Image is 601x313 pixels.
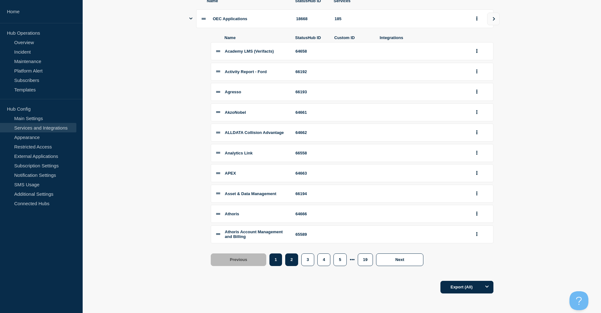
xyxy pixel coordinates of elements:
[481,281,493,293] button: Options
[333,253,346,266] button: 5
[213,16,247,21] span: OEC Applications
[211,253,267,266] button: Previous
[189,9,192,28] button: Show services
[473,107,481,117] button: group actions
[296,171,327,176] div: 64663
[440,281,493,293] button: Export (All)
[487,13,500,25] button: view group
[473,14,481,24] button: group actions
[395,257,404,262] span: Next
[225,229,283,239] span: Athoris Account Management and Billing
[285,253,298,266] button: 2
[296,90,327,94] div: 66193
[473,189,481,199] button: group actions
[296,110,327,115] div: 64661
[225,191,276,196] span: Asset & Data Management
[296,49,327,54] div: 64658
[473,128,481,137] button: group actions
[473,87,481,97] button: group actions
[225,35,288,40] span: Name
[225,171,236,176] span: APEX
[296,130,327,135] div: 64662
[296,232,327,237] div: 65589
[296,69,327,74] div: 66192
[473,168,481,178] button: group actions
[380,35,466,40] span: Integrations
[376,253,423,266] button: Next
[295,35,327,40] span: StatusHub ID
[473,46,481,56] button: group actions
[358,253,373,266] button: 19
[225,130,284,135] span: ALLDATA Collision Advantage
[230,257,247,262] span: Previous
[269,253,282,266] button: 1
[225,151,253,155] span: Analytics Link
[335,16,465,21] div: 185
[296,212,327,216] div: 64666
[473,229,481,239] button: group actions
[225,49,274,54] span: Academy LMS (Verifacts)
[225,69,267,74] span: Activity Report - Ford
[473,209,481,219] button: group actions
[334,35,372,40] span: Custom ID
[225,110,246,115] span: AkzoNobel
[301,253,314,266] button: 3
[296,151,327,155] div: 66558
[225,90,241,94] span: Agresso
[473,148,481,158] button: group actions
[569,291,588,310] iframe: Help Scout Beacon - Open
[225,212,239,216] span: Athoris
[473,67,481,77] button: group actions
[317,253,330,266] button: 4
[296,191,327,196] div: 66194
[296,16,327,21] div: 18668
